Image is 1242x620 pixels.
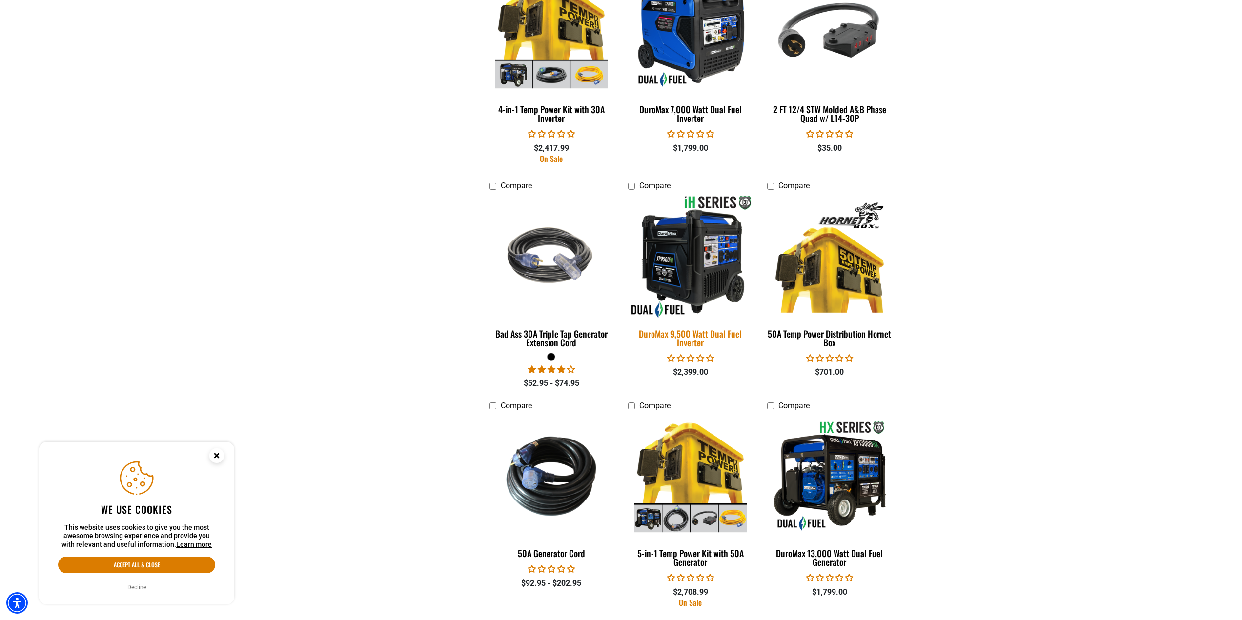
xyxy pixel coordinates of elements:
span: 0.00 stars [667,129,714,139]
img: 50A Temp Power Distribution Hornet Box [768,200,891,313]
img: 50A Generator Cord [490,420,613,532]
span: 0.00 stars [528,564,575,574]
div: $52.95 - $74.95 [489,378,614,389]
span: 4.00 stars [528,365,575,374]
div: DuroMax 9,500 Watt Dual Fuel Inverter [628,329,753,347]
a: 50A Generator Cord 50A Generator Cord [489,415,614,563]
img: black [490,200,613,313]
div: $701.00 [767,366,892,378]
div: $92.95 - $202.95 [489,578,614,589]
span: Compare [778,181,810,190]
a: This website uses cookies to give you the most awesome browsing experience and provide you with r... [176,540,212,548]
div: On Sale [628,599,753,606]
div: On Sale [489,155,614,162]
div: 50A Generator Cord [489,549,614,558]
span: Compare [778,401,810,410]
button: Accept all & close [58,557,215,573]
div: Accessibility Menu [6,592,28,614]
div: 5-in-1 Temp Power Kit with 50A Generator [628,549,753,566]
span: Compare [501,401,532,410]
a: black Bad Ass 30A Triple Tap Generator Extension Cord [489,196,614,353]
button: Close this option [199,442,234,472]
aside: Cookie Consent [39,442,234,605]
span: Compare [639,181,671,190]
img: DuroMax 9,500 Watt Dual Fuel Inverter [622,194,759,319]
a: DuroMax 13,000 Watt Dual Fuel Generator DuroMax 13,000 Watt Dual Fuel Generator [767,415,892,572]
div: $2,708.99 [628,586,753,598]
span: Compare [639,401,671,410]
span: Compare [501,181,532,190]
span: 0.00 stars [528,129,575,139]
span: 0.00 stars [667,354,714,363]
span: 0.00 stars [667,573,714,582]
div: Bad Ass 30A Triple Tap Generator Extension Cord [489,329,614,347]
button: Decline [124,582,149,592]
div: $35.00 [767,142,892,154]
div: $1,799.00 [628,142,753,154]
a: DuroMax 9,500 Watt Dual Fuel Inverter DuroMax 9,500 Watt Dual Fuel Inverter [628,196,753,353]
a: 5-in-1 Temp Power Kit with 50A Generator 5-in-1 Temp Power Kit with 50A Generator [628,415,753,572]
span: 0.00 stars [806,354,853,363]
div: DuroMax 7,000 Watt Dual Fuel Inverter [628,105,753,122]
p: This website uses cookies to give you the most awesome browsing experience and provide you with r... [58,523,215,549]
div: DuroMax 13,000 Watt Dual Fuel Generator [767,549,892,566]
span: 0.00 stars [806,573,853,582]
div: 50A Temp Power Distribution Hornet Box [767,329,892,347]
div: $1,799.00 [767,586,892,598]
h2: We use cookies [58,503,215,516]
div: $2,417.99 [489,142,614,154]
a: 50A Temp Power Distribution Hornet Box 50A Temp Power Distribution Hornet Box [767,196,892,353]
div: $2,399.00 [628,366,753,378]
img: 5-in-1 Temp Power Kit with 50A Generator [629,420,752,532]
span: 0.00 stars [806,129,853,139]
div: 4-in-1 Temp Power Kit with 30A Inverter [489,105,614,122]
div: 2 FT 12/4 STW Molded A&B Phase Quad w/ L14-30P [767,105,892,122]
img: DuroMax 13,000 Watt Dual Fuel Generator [768,420,891,532]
